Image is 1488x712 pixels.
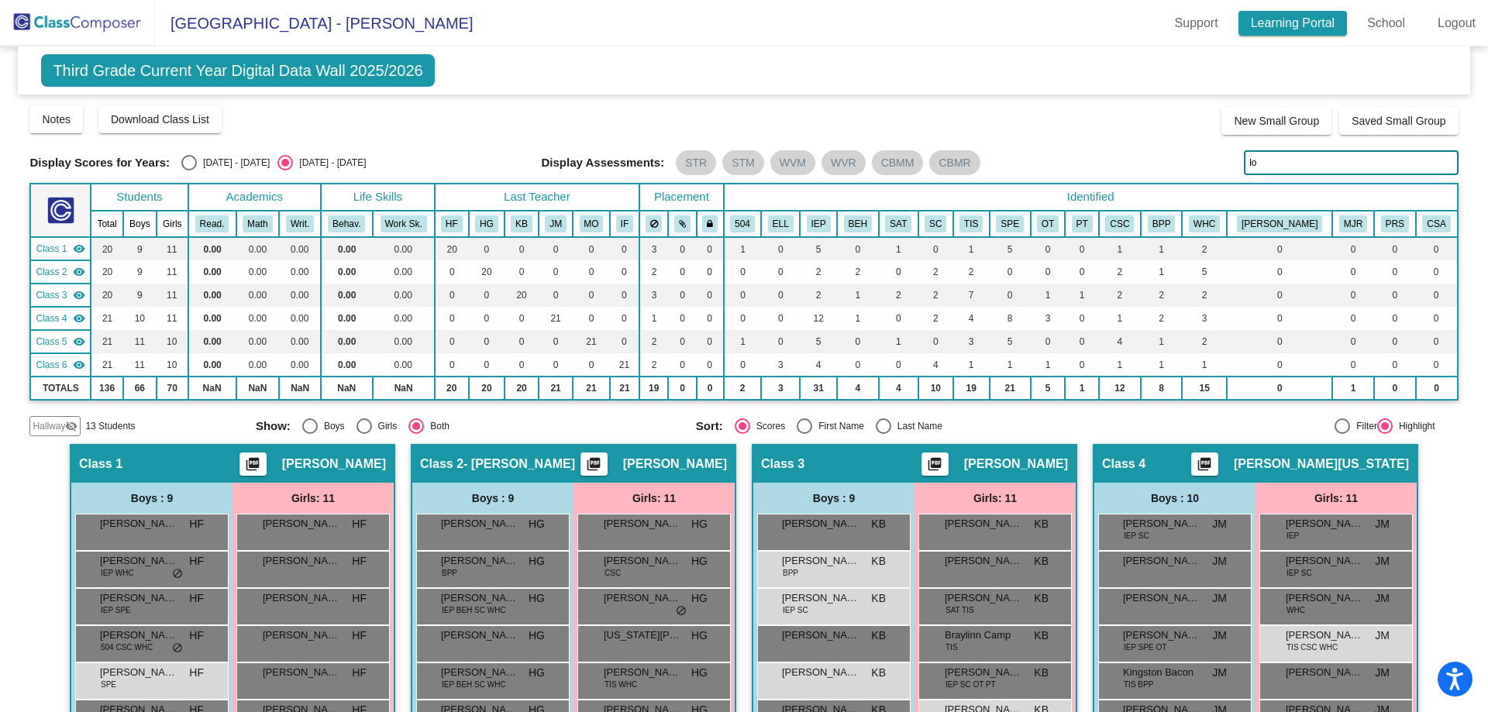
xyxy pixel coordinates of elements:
td: 0 [1332,284,1374,307]
td: 0 [469,330,505,353]
button: IEP [807,215,831,232]
th: Total [91,211,123,237]
td: 0 [610,260,639,284]
td: 0 [697,330,724,353]
button: MJR [1339,215,1367,232]
td: 11 [123,353,157,377]
mat-chip: STM [722,150,764,175]
td: 0.00 [236,260,280,284]
td: 0 [1374,260,1416,284]
td: 0 [435,307,469,330]
td: 0 [1416,284,1458,307]
button: KB [511,215,532,232]
td: 1 [1065,284,1098,307]
td: Megan Ost - No Class Name [30,330,91,353]
td: 0 [610,307,639,330]
td: 0 [469,237,505,260]
td: 1 [1099,307,1141,330]
th: Girls [157,211,188,237]
th: Haley Goodlin [469,211,505,237]
td: 2 [918,260,953,284]
td: 2 [1182,284,1227,307]
button: Print Students Details [239,452,267,476]
td: 0.00 [236,353,280,377]
span: Display Assessments: [542,156,665,170]
td: 0.00 [188,260,236,284]
td: 11 [157,260,188,284]
td: 20 [505,284,539,307]
td: 7 [953,284,990,307]
mat-chip: WVM [770,150,815,175]
td: 0.00 [236,307,280,330]
th: Referred to SAT [879,211,918,237]
td: 0 [668,307,696,330]
td: 0 [918,330,953,353]
td: 20 [91,237,123,260]
td: 0 [1065,237,1098,260]
span: Notes [42,113,71,126]
td: 2 [639,330,668,353]
td: 1 [724,330,762,353]
td: 0.00 [321,237,373,260]
td: 0.00 [236,237,280,260]
button: Writ. [286,215,314,232]
td: 2 [1182,330,1227,353]
td: 0.00 [321,353,373,377]
td: 0.00 [373,307,435,330]
td: 0 [469,284,505,307]
td: 0 [697,237,724,260]
td: 0 [724,307,762,330]
td: 21 [539,307,573,330]
th: Counseling with Sarah [1416,211,1458,237]
td: 2 [837,260,879,284]
td: 11 [157,284,188,307]
th: Math with Mrs. Rusinovich [1332,211,1374,237]
td: 0 [990,260,1031,284]
td: 0 [761,260,800,284]
td: 21 [610,353,639,377]
td: 0 [879,307,918,330]
button: Print Students Details [921,452,949,476]
td: 10 [157,330,188,353]
td: 0 [697,353,724,377]
td: 0 [990,284,1031,307]
a: Learning Portal [1238,11,1348,36]
td: 9 [123,237,157,260]
span: New Small Group [1234,115,1319,127]
td: 2 [1182,237,1227,260]
a: Logout [1425,11,1488,36]
td: 1 [1099,237,1141,260]
mat-icon: visibility [73,289,85,301]
th: Wilson [1227,211,1332,237]
th: Behavior [837,211,879,237]
button: CSA [1422,215,1450,232]
td: 2 [800,260,837,284]
th: Occupational Therapy [1031,211,1066,237]
td: 3 [639,284,668,307]
th: Megan Ost [573,211,610,237]
mat-chip: CBMM [872,150,924,175]
td: 0 [539,353,573,377]
th: Last Teacher [435,184,639,211]
td: 0.00 [188,330,236,353]
td: 0.00 [373,237,435,260]
mat-icon: visibility [73,242,85,255]
th: Placement [639,184,724,211]
td: 2 [1141,284,1182,307]
th: Counseling w/ Ms. Stacy [1099,211,1141,237]
td: 0 [761,284,800,307]
span: Class 5 [36,335,67,349]
td: 10 [157,353,188,377]
td: Haley Goodlin - Haley Goodlin [30,260,91,284]
td: Hymandria Ferrell - No Class Name [30,237,91,260]
td: 0 [1031,260,1066,284]
td: 2 [1099,284,1141,307]
td: 0 [1332,237,1374,260]
th: Kayla Bruce [505,211,539,237]
button: Print Students Details [580,452,608,476]
td: 20 [91,284,123,307]
td: 1 [1141,330,1182,353]
td: 0 [761,330,800,353]
td: 0 [1031,330,1066,353]
td: 2 [953,260,990,284]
